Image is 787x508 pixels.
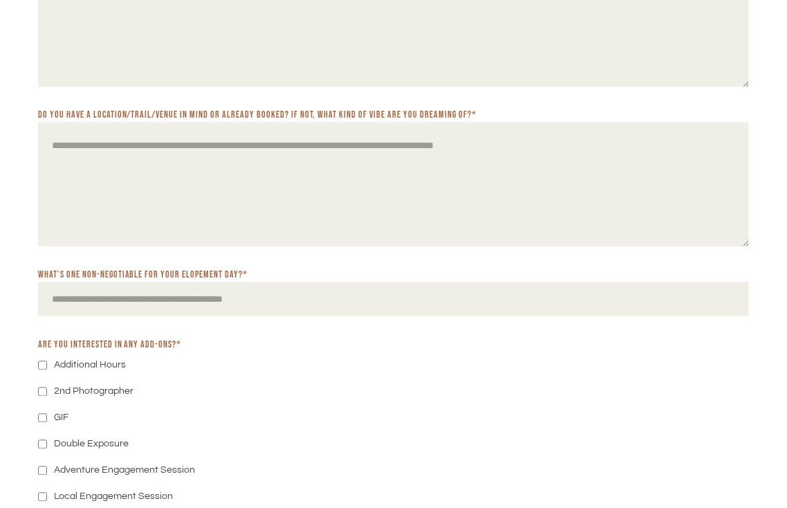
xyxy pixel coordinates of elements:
[54,487,173,507] label: Local Engagement Session
[54,435,129,454] label: Double Exposure
[54,461,195,480] label: Adventure Engagement Session
[54,356,126,375] label: Additional Hours
[38,339,181,352] label: Are you interested in any add-ons?
[38,269,248,282] label: What’s one non-negotiable for your elopement day?
[38,109,476,122] label: Do you have a location/trail/venue in mind or already booked? If not, what kind of vibe are you d...
[54,408,68,428] label: GIF
[54,382,133,401] label: 2nd Photographer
